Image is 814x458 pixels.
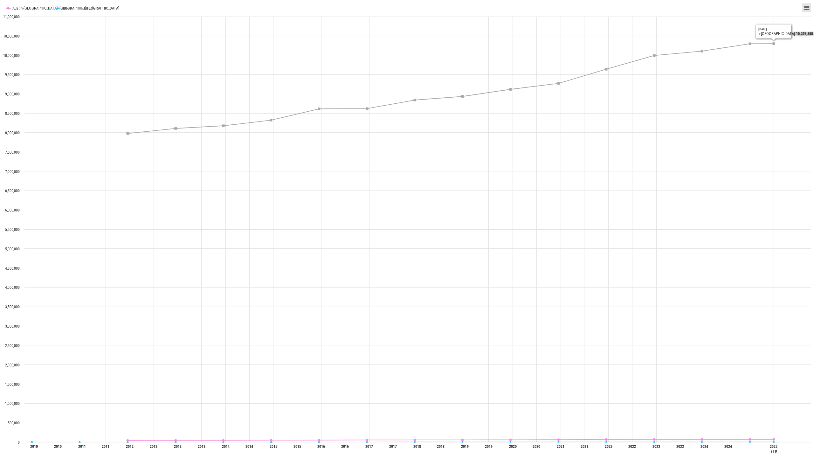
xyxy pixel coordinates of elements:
text: 2014 [245,444,253,449]
path: Saturday, 14 Dec, 18:00, 9,118,271. USA. [509,88,512,91]
path: Saturday, 14 Dec, 18:00, 8,176,858. USA. [222,124,225,127]
text: 1,500,000 [5,382,20,387]
path: Saturday, 14 Dec, 18:00, 1,550. 78610. [749,441,751,443]
path: Saturday, 14 Jun, 19:00, 10,297,855. USA. [772,42,775,45]
text: 2022 [628,444,636,449]
text: 2016 [317,444,325,449]
path: Tuesday, 14 Dec, 18:00, 9,638,524. USA. [605,68,608,71]
path: Saturday, 14 Dec, 18:00, 10,296,893. USA. [749,43,751,45]
text: 2016 [341,444,349,449]
text: 5,500,000 [5,227,20,232]
text: 2013 [198,444,205,449]
path: Wednesday, 14 Dec, 18:00, 9,992,820. USA. [653,54,656,57]
text: 500,000 [8,421,20,425]
text: 4,500,000 [5,266,20,271]
text: 2019 [461,444,469,449]
path: Monday, 14 Dec, 18:00, 8,614,071. USA. [318,108,321,110]
text: 2010 [54,444,62,449]
text: 2023 [676,444,684,449]
path: Friday, 14 Dec, 18:00, 794. 78610. [175,441,177,443]
path: Tuesday, 14 Dec, 18:00, 1,416. 78610. [605,441,608,443]
text: 2024 [724,444,732,449]
path: Thursday, 14 Dec, 18:00, 1,045. 78610. [414,441,416,443]
text: 2019 [485,444,493,449]
path: Sunday, 14 Dec, 18:00, 8,321,547. USA. [270,119,272,121]
text: 2,500,000 [5,343,20,348]
text: 10,500,000 [3,34,20,38]
path: Saturday, 14 Dec, 18:00, 852. 78610. [222,441,225,443]
text: 4,000,000 [5,285,20,290]
path: Saturday, 14 Dec, 18:00, 1,132. 78610. [509,441,512,443]
text: 0 [18,440,20,445]
text: 2018 [437,444,445,449]
text: [GEOGRAPHIC_DATA] [85,6,119,10]
text: 3,000,000 [5,324,20,329]
text: 3,500,000 [5,305,20,309]
text: 2014 [222,444,230,449]
path: Wednesday, 14 Dec, 18:00, 8,619,736. USA. [366,108,369,110]
text: 8,500,000 [5,111,20,116]
path: Tuesday, 14 Dec, 18:00, 642. 78610. [79,441,81,443]
text: 5,000,000 [5,247,20,251]
text: 2020 [509,444,517,449]
path: Wednesday, 14 Dec, 18:00, 722. 78610. [127,441,129,443]
text: 9,500,000 [5,73,20,77]
text: 6,000,000 [5,208,20,212]
path: Thursday, 14 Dec, 18:00, 8,840,773. USA. [414,99,416,101]
text: 2015 [293,444,301,449]
text: 2018 [413,444,421,449]
path: Wednesday, 14 Dec, 18:00, 1,409. 78610. [653,441,656,443]
text: 2012 [150,444,157,449]
text: 2024 [700,444,708,449]
path: Monday, 14 Dec, 18:00, 600. 78610. [31,441,33,443]
button: Show 78610 [56,2,72,7]
path: Wednesday, 14 Dec, 18:00, 7,977,430. USA. [127,132,129,135]
text: 11,000,000 [3,15,20,19]
text: 2013 [174,444,182,449]
button: Show USA [79,2,92,7]
text: Austin-[GEOGRAPHIC_DATA], [GEOGRAPHIC_DATA] [12,6,93,10]
text: 2017 [389,444,397,449]
text: 2022 [605,444,612,449]
path: Monday, 14 Dec, 18:00, 9,271,872. USA. [557,82,560,85]
path: Tuesday, 14 Dec, 18:00, 68,193. Austin-Round Rock, TX. [605,438,608,441]
path: Thursday, 14 Dec, 18:00, 10,105,296. USA. [701,50,703,52]
text: 2010 [30,444,38,449]
path: Wednesday, 14 Dec, 18:00, 1,019. 78610. [366,441,369,443]
text: 2012 [126,444,134,449]
path: Friday, 14 Dec, 18:00, 1,096. 78610. [461,441,464,443]
text: 2015 [270,444,277,449]
path: Thursday, 14 Dec, 18:00, 1,477. 78610. [701,441,703,443]
text: 2011 [78,444,86,449]
path: Friday, 14 Dec, 18:00, 8,107,252. USA. [175,127,177,130]
button: Show Austin-Round Rock, TX [6,2,49,7]
path: Saturday, 14 Jun, 19:00, 1,634. 78610. [773,441,775,443]
text: 9,000,000 [5,92,20,96]
text: 78610 [62,6,72,10]
text: 2021 [581,444,588,449]
g: USA, line 3 of 3 with 15 data points. [127,42,775,135]
text: 2,000,000 [5,363,20,367]
text: 10,000,000 [3,53,20,58]
text: 2011 [102,444,109,449]
text: 2017 [365,444,373,449]
text: 2020 [533,444,540,449]
path: Friday, 14 Dec, 18:00, 8,935,442. USA. [461,95,464,98]
text: 6,500,000 [5,189,20,193]
path: Monday, 14 Dec, 18:00, 1,192. 78610. [557,441,560,443]
text: 8,000,000 [5,131,20,135]
text: 2023 [652,444,660,449]
text: 1,000,000 [5,401,20,406]
text: 7,500,000 [5,150,20,155]
text: 7,000,000 [5,170,20,174]
text: 2025 YTD [770,444,777,454]
text: 2021 [557,444,564,449]
path: Sunday, 14 Dec, 18:00, 905. 78610. [270,441,272,443]
path: Monday, 14 Dec, 18:00, 950. 78610. [318,441,321,443]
